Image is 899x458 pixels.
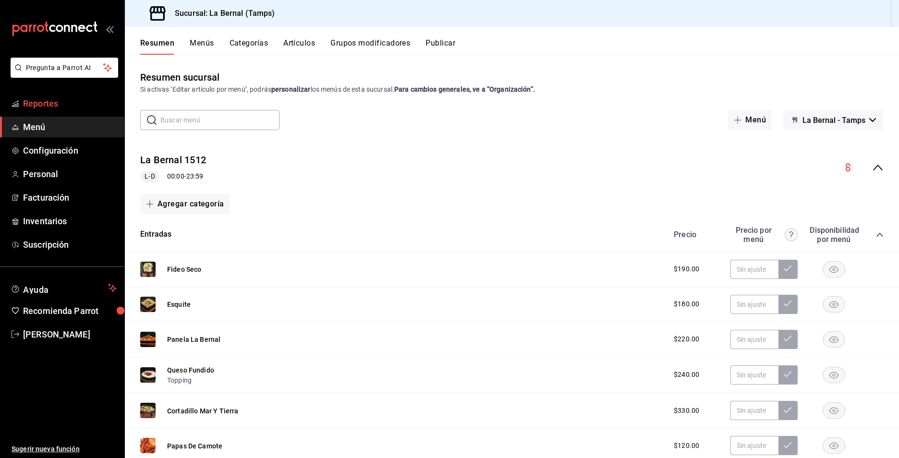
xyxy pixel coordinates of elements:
button: Queso Fundido [167,365,214,375]
span: Menú [23,121,117,133]
button: Pregunta a Parrot AI [11,58,118,78]
button: Topping [167,375,192,385]
input: Sin ajuste [730,365,778,385]
img: Preview [140,297,156,312]
span: [PERSON_NAME] [23,328,117,341]
button: Papas De Camote [167,441,222,451]
span: Ayuda [23,282,104,294]
span: Personal [23,168,117,181]
button: La Bernal - Tamps [783,110,884,130]
input: Sin ajuste [730,295,778,314]
span: Recomienda Parrot [23,304,117,317]
input: Sin ajuste [730,330,778,349]
button: Categorías [230,38,268,55]
span: $180.00 [674,299,699,309]
button: Esquite [167,300,191,309]
button: La Bernal 1512 [140,153,206,167]
button: Fideo Seco [167,265,202,274]
div: Resumen sucursal [140,70,219,84]
div: Si activas ‘Editar artículo por menú’, podrás los menús de esta sucursal. [140,84,884,95]
span: Reportes [23,97,117,110]
div: Disponibilidad por menú [810,226,858,244]
strong: Para cambios generales, ve a “Organización”. [394,85,535,93]
div: Precio por menú [730,226,798,244]
button: collapse-category-row [876,231,884,239]
button: Grupos modificadores [330,38,410,55]
button: Menús [190,38,214,55]
span: Sugerir nueva función [12,444,117,454]
span: Suscripción [23,238,117,251]
img: Preview [140,367,156,383]
button: Artículos [283,38,315,55]
span: Facturación [23,191,117,204]
input: Sin ajuste [730,401,778,420]
img: Preview [140,403,156,418]
input: Sin ajuste [730,260,778,279]
button: Agregar categoría [140,194,230,214]
img: Preview [140,438,156,453]
span: $190.00 [674,264,699,274]
button: open_drawer_menu [106,25,113,33]
button: Resumen [140,38,174,55]
button: Publicar [425,38,455,55]
div: Precio [664,230,726,239]
span: L-D [141,171,158,181]
button: Cortadillo Mar Y Tierra [167,406,238,416]
div: collapse-menu-row [125,145,899,190]
div: navigation tabs [140,38,899,55]
span: $220.00 [674,334,699,344]
button: Menú [728,110,772,130]
span: $240.00 [674,370,699,380]
h3: Sucursal: La Bernal (Tamps) [167,8,275,19]
img: Preview [140,262,156,277]
input: Buscar menú [160,110,279,130]
span: $330.00 [674,406,699,416]
span: $120.00 [674,441,699,451]
input: Sin ajuste [730,436,778,455]
img: Preview [140,332,156,347]
button: Panela La Bernal [167,335,220,344]
span: Pregunta a Parrot AI [26,63,103,73]
span: La Bernal - Tamps [802,116,865,125]
div: 00:00 - 23:59 [140,171,206,182]
strong: personalizar [271,85,311,93]
a: Pregunta a Parrot AI [7,70,118,80]
span: Inventarios [23,215,117,228]
span: Configuración [23,144,117,157]
button: Entradas [140,229,171,240]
